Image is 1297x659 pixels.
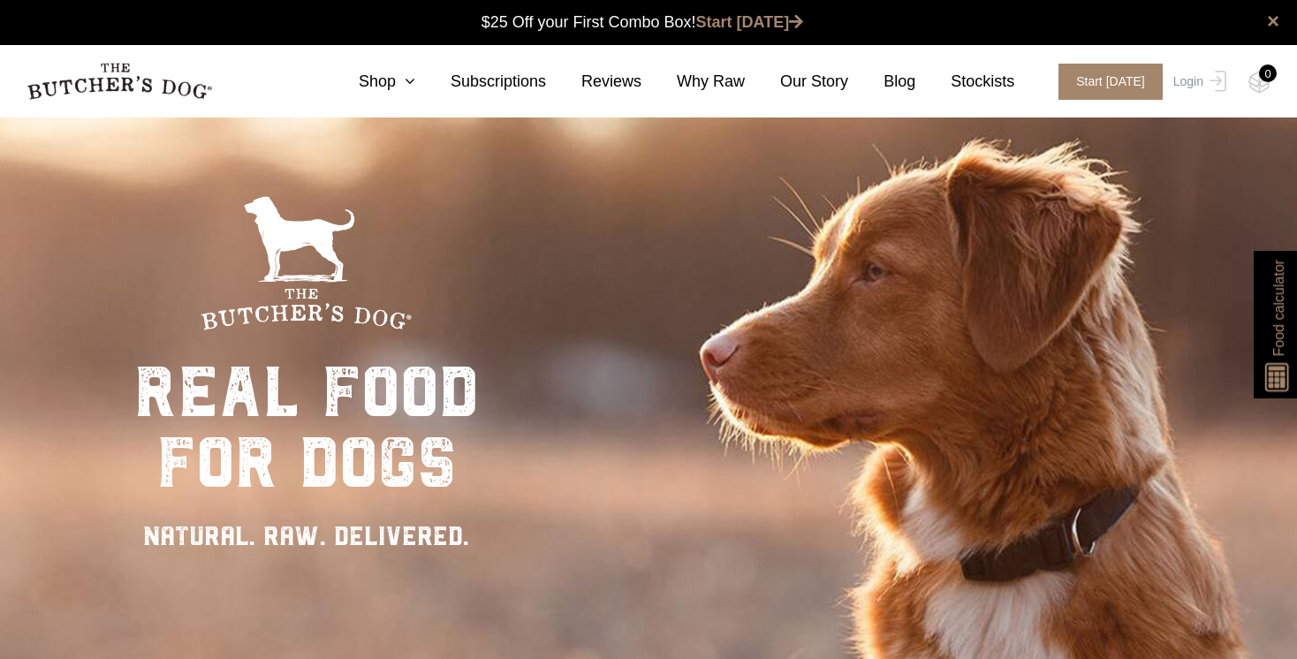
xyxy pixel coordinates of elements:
a: Subscriptions [415,70,546,94]
a: Login [1169,64,1226,100]
a: Shop [323,70,415,94]
a: Why Raw [641,70,745,94]
a: close [1267,11,1279,32]
a: Blog [848,70,915,94]
div: NATURAL. RAW. DELIVERED. [134,516,479,556]
a: Reviews [546,70,641,94]
a: Stockists [915,70,1014,94]
span: Food calculator [1268,260,1289,356]
div: real food for dogs [134,357,479,498]
div: 0 [1259,64,1277,82]
a: Start [DATE] [696,13,804,31]
a: Start [DATE] [1041,64,1169,100]
a: Our Story [745,70,848,94]
img: TBD_Cart-Empty.png [1248,71,1270,94]
span: Start [DATE] [1058,64,1163,100]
